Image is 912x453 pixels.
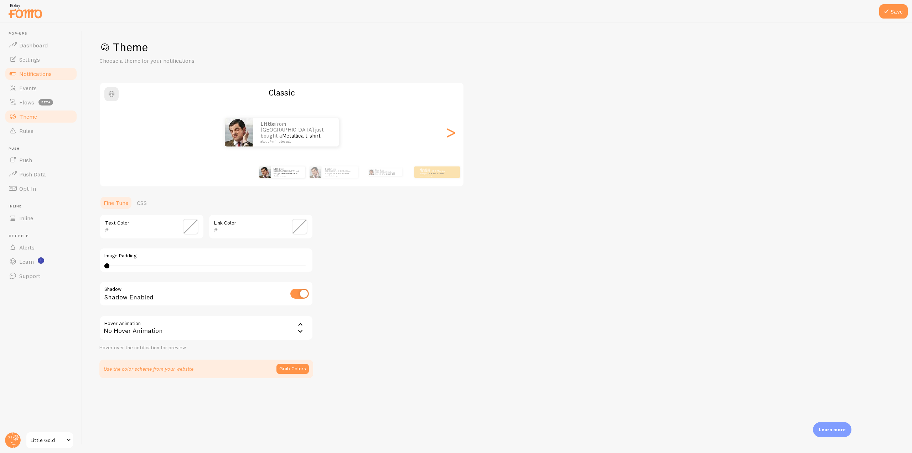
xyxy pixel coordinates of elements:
span: Push [9,146,78,151]
strong: Little [260,120,275,127]
a: Rules [4,124,78,138]
span: Little Gold [31,436,64,444]
a: CSS [133,196,151,210]
strong: Little [375,169,380,171]
a: Little Gold [26,432,74,449]
a: Inline [4,211,78,225]
a: Push [4,153,78,167]
img: Fomo [310,166,321,178]
label: Image Padding [104,253,308,259]
button: Grab Colors [276,364,309,374]
a: Theme [4,109,78,124]
p: Learn more [819,426,846,433]
span: Settings [19,56,40,63]
img: Fomo [225,118,253,146]
div: Hover over the notification for preview [99,345,313,351]
img: Fomo [368,169,374,175]
span: Rules [19,127,33,134]
img: Fomo [259,166,271,178]
span: Events [19,84,37,92]
a: Alerts [4,240,78,254]
strong: Little [420,168,426,170]
span: Flows [19,99,34,106]
span: Push Data [19,171,46,178]
span: Theme [19,113,37,120]
svg: <p>Watch New Feature Tutorials!</p> [38,257,44,264]
span: Opt-In [19,185,36,192]
span: Pop-ups [9,31,78,36]
span: Support [19,272,40,279]
span: beta [38,99,53,105]
span: Inline [9,204,78,209]
p: from [GEOGRAPHIC_DATA] just bought a [420,168,449,176]
p: Use the color scheme from your website [104,365,193,372]
a: Metallica t-shirt [383,173,395,175]
span: Get Help [9,234,78,238]
span: Dashboard [19,42,48,49]
span: Learn [19,258,34,265]
a: Metallica t-shirt [282,132,321,139]
p: from [GEOGRAPHIC_DATA] just bought a [274,168,302,176]
a: Opt-In [4,181,78,196]
div: No Hover Animation [99,315,313,340]
img: fomo-relay-logo-orange.svg [7,2,43,20]
a: Dashboard [4,38,78,52]
small: about 4 minutes ago [325,175,354,176]
p: from [GEOGRAPHIC_DATA] just bought a [260,121,332,143]
div: Learn more [813,422,851,437]
a: Events [4,81,78,95]
a: Flows beta [4,95,78,109]
p: from [GEOGRAPHIC_DATA] just bought a [375,168,399,176]
strong: Little [274,168,279,170]
a: Metallica t-shirt [334,172,349,175]
span: Notifications [19,70,52,77]
div: Next slide [446,107,455,158]
p: from [GEOGRAPHIC_DATA] just bought a [325,168,355,176]
a: Metallica t-shirt [429,172,444,175]
span: Inline [19,215,33,222]
div: Shadow Enabled [99,281,313,307]
a: Metallica t-shirt [282,172,297,175]
p: Choose a theme for your notifications [99,57,270,65]
span: Alerts [19,244,35,251]
small: about 4 minutes ago [260,140,330,143]
span: Push [19,156,32,164]
h1: Theme [99,40,895,55]
h2: Classic [100,87,463,98]
a: Fine Tune [99,196,133,210]
a: Support [4,269,78,283]
a: Learn [4,254,78,269]
a: Settings [4,52,78,67]
small: about 4 minutes ago [274,175,301,176]
a: Push Data [4,167,78,181]
small: about 4 minutes ago [420,175,448,176]
a: Notifications [4,67,78,81]
strong: Little [325,168,331,170]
